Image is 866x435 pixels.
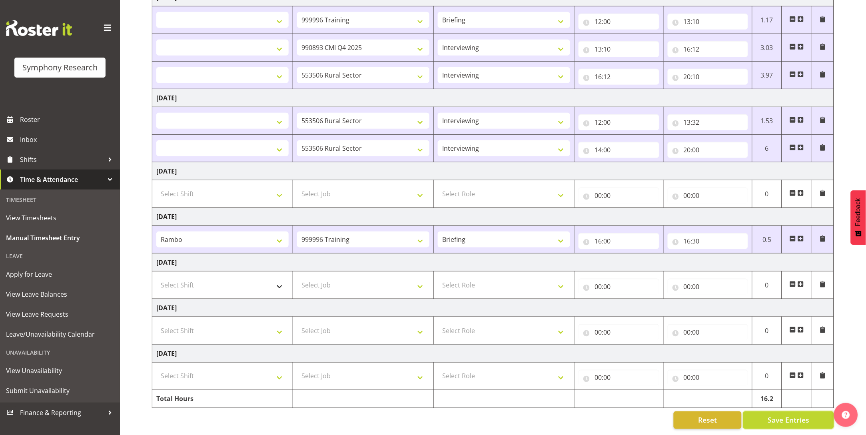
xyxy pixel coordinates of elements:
[2,304,118,324] a: View Leave Requests
[2,208,118,228] a: View Timesheets
[668,233,748,249] input: Click to select...
[668,370,748,386] input: Click to select...
[20,114,116,126] span: Roster
[20,154,104,166] span: Shifts
[20,407,104,419] span: Finance & Reporting
[6,288,114,300] span: View Leave Balances
[752,390,782,408] td: 16.2
[152,253,834,271] td: [DATE]
[743,411,834,429] button: Save Entries
[2,192,118,208] div: Timesheet
[2,344,118,361] div: Unavailability
[752,6,782,34] td: 1.17
[6,212,114,224] span: View Timesheets
[668,41,748,57] input: Click to select...
[152,390,293,408] td: Total Hours
[752,62,782,89] td: 3.97
[152,299,834,317] td: [DATE]
[2,248,118,264] div: Leave
[579,14,659,30] input: Click to select...
[6,308,114,320] span: View Leave Requests
[152,208,834,226] td: [DATE]
[842,411,850,419] img: help-xxl-2.png
[668,279,748,295] input: Click to select...
[752,180,782,208] td: 0
[752,34,782,62] td: 3.03
[668,14,748,30] input: Click to select...
[668,114,748,130] input: Click to select...
[579,279,659,295] input: Click to select...
[698,415,717,425] span: Reset
[579,114,659,130] input: Click to select...
[752,226,782,253] td: 0.5
[752,135,782,162] td: 6
[752,271,782,299] td: 0
[579,233,659,249] input: Click to select...
[152,162,834,180] td: [DATE]
[152,345,834,363] td: [DATE]
[752,317,782,345] td: 0
[6,268,114,280] span: Apply for Leave
[668,142,748,158] input: Click to select...
[2,284,118,304] a: View Leave Balances
[674,411,742,429] button: Reset
[6,20,72,36] img: Rosterit website logo
[579,370,659,386] input: Click to select...
[6,385,114,397] span: Submit Unavailability
[855,198,862,226] span: Feedback
[20,174,104,186] span: Time & Attendance
[6,365,114,377] span: View Unavailability
[752,107,782,135] td: 1.53
[2,228,118,248] a: Manual Timesheet Entry
[579,324,659,340] input: Click to select...
[579,142,659,158] input: Click to select...
[6,232,114,244] span: Manual Timesheet Entry
[22,62,98,74] div: Symphony Research
[579,69,659,85] input: Click to select...
[2,324,118,344] a: Leave/Unavailability Calendar
[851,190,866,245] button: Feedback - Show survey
[668,188,748,204] input: Click to select...
[6,328,114,340] span: Leave/Unavailability Calendar
[2,264,118,284] a: Apply for Leave
[579,188,659,204] input: Click to select...
[668,69,748,85] input: Click to select...
[2,361,118,381] a: View Unavailability
[752,363,782,390] td: 0
[152,89,834,107] td: [DATE]
[668,324,748,340] input: Click to select...
[2,381,118,401] a: Submit Unavailability
[768,415,809,425] span: Save Entries
[579,41,659,57] input: Click to select...
[20,134,116,146] span: Inbox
